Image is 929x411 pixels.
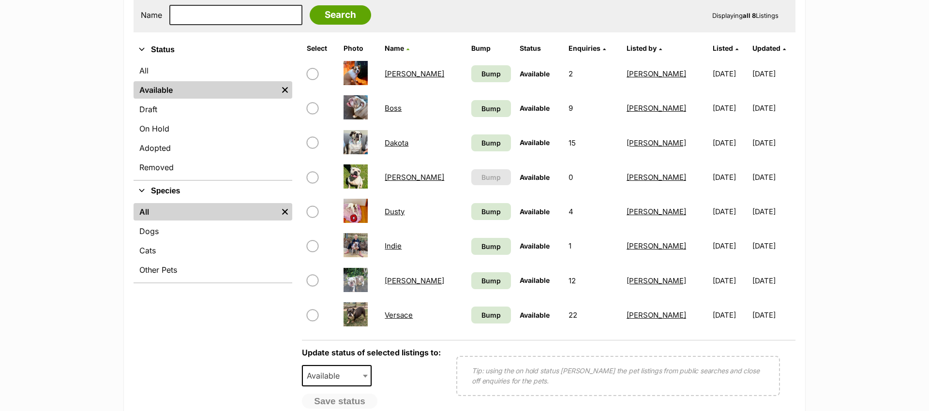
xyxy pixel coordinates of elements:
[134,203,278,220] a: All
[385,44,409,52] a: Name
[385,44,404,52] span: Name
[303,41,338,56] th: Select
[481,69,501,79] span: Bump
[569,44,600,52] span: translation missing: en.admin.listings.index.attributes.enquiries
[627,276,686,285] a: [PERSON_NAME]
[467,41,515,56] th: Bump
[310,5,371,25] input: Search
[752,298,794,332] td: [DATE]
[520,276,550,284] span: Available
[520,242,550,250] span: Available
[627,241,686,250] a: [PERSON_NAME]
[627,138,686,147] a: [PERSON_NAME]
[752,229,794,263] td: [DATE]
[302,365,372,386] span: Available
[709,298,751,332] td: [DATE]
[471,307,511,323] a: Bump
[752,264,794,297] td: [DATE]
[302,394,377,409] button: Save status
[752,126,794,160] td: [DATE]
[520,311,550,319] span: Available
[627,310,686,320] a: [PERSON_NAME]
[471,203,511,220] a: Bump
[134,120,292,137] a: On Hold
[471,134,511,151] a: Bump
[385,138,408,147] a: Dakota
[713,44,733,52] span: Listed
[565,229,622,263] td: 1
[134,62,292,79] a: All
[752,44,786,52] a: Updated
[520,104,550,112] span: Available
[302,348,441,357] label: Update status of selected listings to:
[481,206,501,217] span: Bump
[709,57,751,90] td: [DATE]
[752,195,794,228] td: [DATE]
[471,272,511,289] a: Bump
[141,11,162,19] label: Name
[709,195,751,228] td: [DATE]
[712,12,779,19] span: Displaying Listings
[481,276,501,286] span: Bump
[344,130,368,154] img: Dakota
[385,173,444,182] a: [PERSON_NAME]
[134,60,292,180] div: Status
[565,91,622,125] td: 9
[520,70,550,78] span: Available
[340,41,380,56] th: Photo
[385,310,413,320] a: Versace
[303,369,349,382] span: Available
[520,138,550,147] span: Available
[627,44,657,52] span: Listed by
[627,103,686,113] a: [PERSON_NAME]
[752,161,794,194] td: [DATE]
[385,69,444,78] a: [PERSON_NAME]
[134,261,292,279] a: Other Pets
[481,310,501,320] span: Bump
[627,173,686,182] a: [PERSON_NAME]
[472,366,764,386] p: Tip: using the on hold status [PERSON_NAME] the pet listings from public searches and close off e...
[516,41,564,56] th: Status
[471,65,511,82] a: Bump
[134,139,292,157] a: Adopted
[565,161,622,194] td: 0
[344,199,368,223] img: Dusty
[481,241,501,251] span: Bump
[344,233,368,257] img: Indie
[481,172,501,182] span: Bump
[520,207,550,216] span: Available
[709,229,751,263] td: [DATE]
[709,264,751,297] td: [DATE]
[565,195,622,228] td: 4
[569,44,606,52] a: Enquiries
[134,81,278,99] a: Available
[481,138,501,148] span: Bump
[565,264,622,297] td: 12
[134,222,292,240] a: Dogs
[385,103,402,113] a: Boss
[134,101,292,118] a: Draft
[752,44,780,52] span: Updated
[344,268,368,292] img: Stuart
[743,12,756,19] strong: all 8
[344,302,368,326] img: Versace
[752,91,794,125] td: [DATE]
[709,126,751,160] td: [DATE]
[481,103,501,114] span: Bump
[565,298,622,332] td: 22
[278,81,292,99] a: Remove filter
[627,69,686,78] a: [PERSON_NAME]
[471,169,511,185] button: Bump
[134,185,292,197] button: Species
[134,44,292,56] button: Status
[471,238,511,255] a: Bump
[709,91,751,125] td: [DATE]
[385,241,402,250] a: Indie
[278,203,292,220] a: Remove filter
[565,57,622,90] td: 2
[565,126,622,160] td: 15
[134,201,292,282] div: Species
[134,159,292,176] a: Removed
[520,173,550,181] span: Available
[627,44,662,52] a: Listed by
